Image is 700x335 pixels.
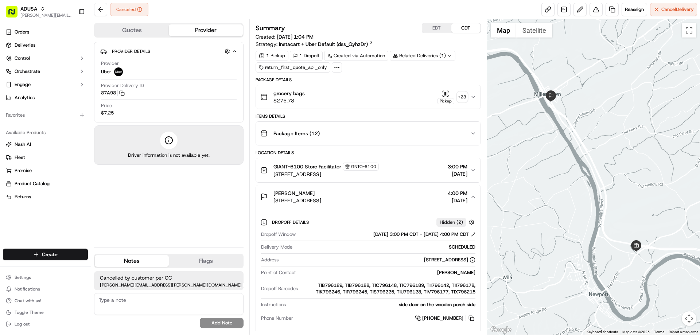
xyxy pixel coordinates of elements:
span: Reassign [625,6,644,13]
button: 87A98 [101,90,125,96]
a: Orders [3,26,88,38]
span: 4:00 PM [448,190,467,197]
button: Show street map [491,23,516,38]
div: Available Products [3,127,88,139]
span: GNTC-6100 [351,164,376,170]
button: GIANT-6100 Store FacilitatorGNTC-6100[STREET_ADDRESS]3:00 PM[DATE] [256,158,480,182]
span: Dropoff Barcodes [261,285,298,292]
button: Keyboard shortcuts [587,330,618,335]
button: [PERSON_NAME][STREET_ADDRESS]4:00 PM[DATE] [256,185,480,209]
span: Product Catalog [15,180,50,187]
span: Driver information is not available yet. [128,152,210,159]
div: Items Details [256,113,481,119]
button: Nash AI [3,139,88,150]
button: Orchestrate [3,66,88,77]
span: Address [261,257,279,263]
button: Settings [3,272,88,283]
span: Phone Number [261,315,293,322]
div: + 23 [457,92,467,102]
button: Provider Details [100,45,237,57]
span: [DATE] [448,197,467,204]
a: Report a map error [669,330,698,334]
button: Hidden (2) [436,218,476,227]
span: [PERSON_NAME] [273,190,315,197]
span: Deliveries [15,42,35,48]
button: Quotes [95,24,169,36]
span: $275.78 [273,97,305,104]
button: Notes [95,255,169,267]
div: Related Deliveries (1) [390,51,455,61]
span: Hidden ( 2 ) [440,219,463,226]
span: [PERSON_NAME][EMAIL_ADDRESS][PERSON_NAME][DOMAIN_NAME] [100,283,242,287]
span: Instructions [261,301,286,308]
span: Price [101,102,112,109]
img: Google [489,325,513,335]
div: Location Details [256,150,481,156]
span: Orchestrate [15,68,40,75]
button: Engage [3,79,88,90]
h3: Summary [256,25,285,31]
div: Package Details [256,77,481,83]
a: Fleet [6,154,85,161]
button: Product Catalog [3,178,88,190]
span: [STREET_ADDRESS] [273,197,321,204]
span: Provider Details [112,48,150,54]
img: profile_uber_ahold_partner.png [114,67,123,76]
span: [PHONE_NUMBER] [422,315,463,322]
a: Nash AI [6,141,85,148]
div: [DATE] 3:00 PM CDT - [DATE] 4:00 PM CDT [373,231,475,238]
span: GIANT-6100 Store Facilitator [273,163,341,170]
div: return_first_quote_api_only [256,62,330,73]
span: Nash AI [15,141,31,148]
div: Pickup [437,98,454,104]
span: Cancel Delivery [661,6,694,13]
span: Fleet [15,154,25,161]
div: Strategy: [256,40,373,48]
div: [PERSON_NAME] [299,269,475,276]
div: SCHEDULED [295,244,475,250]
button: Fleet [3,152,88,163]
button: Returns [3,191,88,203]
span: Chat with us! [15,298,41,304]
button: Control [3,52,88,64]
span: Log out [15,321,30,327]
span: [STREET_ADDRESS] [273,171,379,178]
span: Provider [101,60,119,67]
span: [DATE] 1:04 PM [277,34,314,40]
a: Created via Automation [324,51,388,61]
a: Product Catalog [6,180,85,187]
a: Deliveries [3,39,88,51]
button: Canceled [110,3,148,16]
span: Analytics [15,94,35,101]
span: Package Items ( 12 ) [273,130,320,137]
button: [PERSON_NAME][EMAIL_ADDRESS][PERSON_NAME][DOMAIN_NAME] [20,12,73,18]
span: Map data ©2025 [622,330,650,334]
span: Promise [15,167,32,174]
span: Returns [15,194,31,200]
button: ADUSA[PERSON_NAME][EMAIL_ADDRESS][PERSON_NAME][DOMAIN_NAME] [3,3,75,20]
a: Promise [6,167,85,174]
button: Toggle Theme [3,307,88,318]
button: Promise [3,165,88,176]
span: Uber [101,69,111,75]
span: Notifications [15,286,40,292]
button: Log out [3,319,88,329]
span: Engage [15,81,31,88]
button: ADUSA [20,5,37,12]
span: Instacart + Uber Default (dss_QyhzDr) [279,40,368,48]
span: $7.25 [101,110,114,116]
span: [DATE] [448,170,467,178]
span: Delivery Mode [261,244,292,250]
span: grocery bags [273,90,305,97]
div: [STREET_ADDRESS] [424,257,475,263]
span: Toggle Theme [15,309,44,315]
a: Open this area in Google Maps (opens a new window) [489,325,513,335]
button: Package Items (12) [256,122,480,145]
button: Create [3,249,88,260]
button: Pickup+23 [437,90,467,104]
button: grocery bags$275.78Pickup+23 [256,85,480,109]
